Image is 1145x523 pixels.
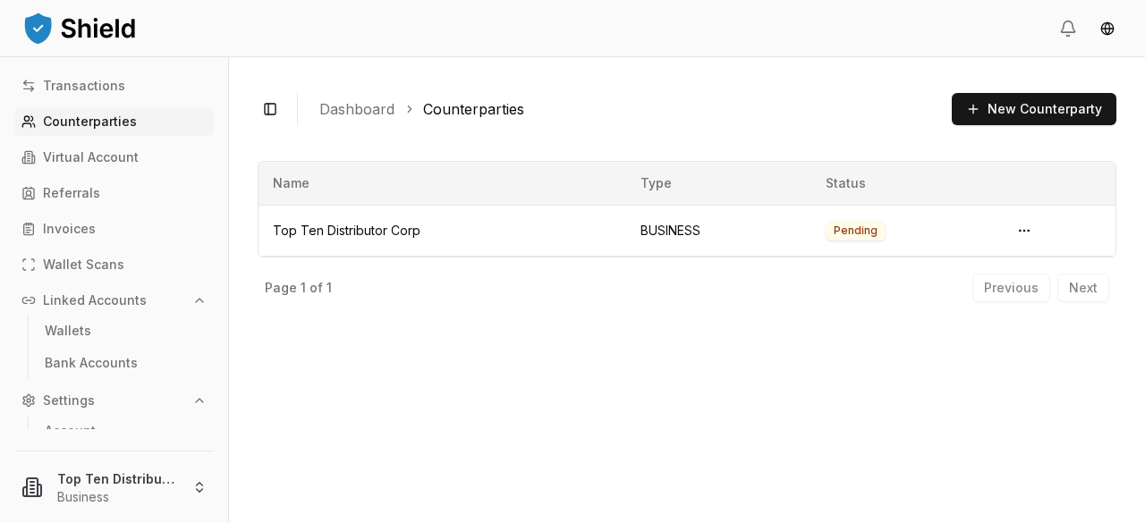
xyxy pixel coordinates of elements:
[45,325,91,337] p: Wallets
[423,98,524,120] a: Counterparties
[43,80,125,92] p: Transactions
[14,179,214,207] a: Referrals
[319,98,937,120] nav: breadcrumb
[45,425,96,437] p: Account
[45,357,138,369] p: Bank Accounts
[14,72,214,100] a: Transactions
[43,115,137,128] p: Counterparties
[43,151,139,164] p: Virtual Account
[43,258,124,271] p: Wallet Scans
[259,162,626,205] th: Name
[43,223,96,235] p: Invoices
[14,143,214,172] a: Virtual Account
[259,205,626,256] td: Top Ten Distributor Corp
[265,282,297,294] p: Page
[319,98,394,120] a: Dashboard
[7,459,221,516] button: Top Ten DistributorBusiness
[57,488,178,506] p: Business
[310,282,323,294] p: of
[38,417,193,445] a: Account
[14,107,214,136] a: Counterparties
[14,250,214,279] a: Wallet Scans
[43,394,95,407] p: Settings
[43,294,147,307] p: Linked Accounts
[14,386,214,415] button: Settings
[811,162,997,205] th: Status
[21,10,138,46] img: ShieldPay Logo
[14,215,214,243] a: Invoices
[38,316,193,345] a: Wallets
[57,469,178,488] p: Top Ten Distributor
[626,205,811,256] td: BUSINESS
[38,349,193,377] a: Bank Accounts
[43,187,100,199] p: Referrals
[327,282,332,294] p: 1
[301,282,306,294] p: 1
[626,162,811,205] th: Type
[14,286,214,315] button: Linked Accounts
[952,93,1116,125] button: New Counterparty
